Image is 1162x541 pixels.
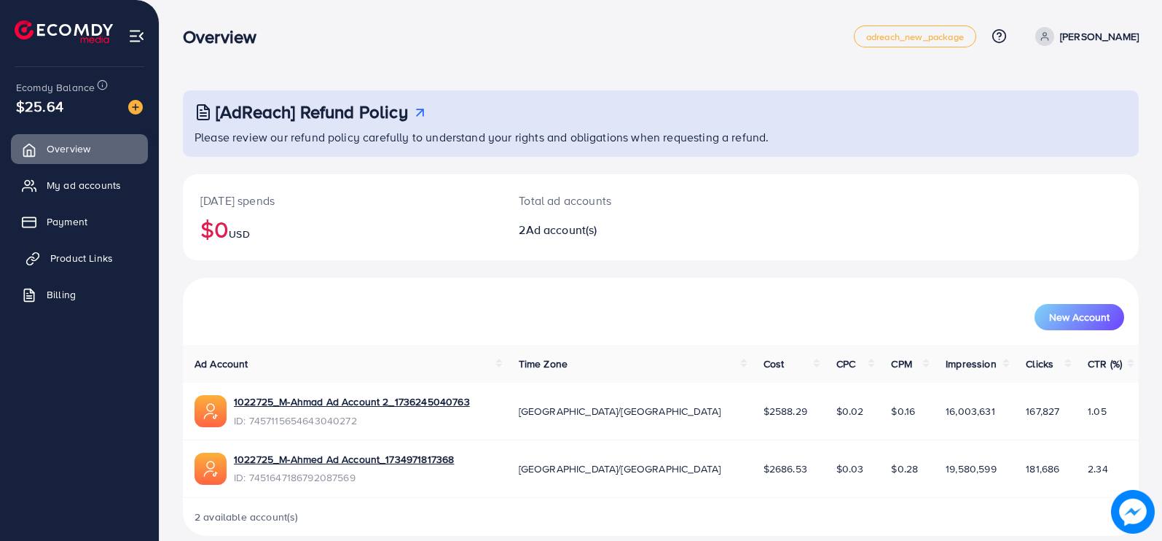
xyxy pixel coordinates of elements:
[16,96,63,117] span: $25.64
[519,462,721,476] span: [GEOGRAPHIC_DATA]/[GEOGRAPHIC_DATA]
[216,101,408,122] h3: [AdReach] Refund Policy
[234,470,454,485] span: ID: 7451647186792087569
[183,26,268,47] h3: Overview
[891,462,918,476] span: $0.28
[763,404,807,419] span: $2588.29
[526,222,597,238] span: Ad account(s)
[763,357,785,371] span: Cost
[1029,27,1139,46] a: [PERSON_NAME]
[195,453,227,485] img: ic-ads-acc.e4c84228.svg
[50,251,113,265] span: Product Links
[519,357,568,371] span: Time Zone
[47,287,76,302] span: Billing
[200,192,484,209] p: [DATE] spends
[1111,490,1155,534] img: image
[1088,404,1107,419] span: 1.05
[1088,462,1108,476] span: 2.34
[195,128,1130,146] p: Please review our refund policy carefully to understand your rights and obligations when requesti...
[128,100,143,114] img: image
[854,26,976,47] a: adreach_new_package
[11,171,148,200] a: My ad accounts
[47,178,121,192] span: My ad accounts
[11,207,148,236] a: Payment
[11,280,148,309] a: Billing
[229,227,249,241] span: USD
[47,141,90,156] span: Overview
[1060,28,1139,45] p: [PERSON_NAME]
[891,404,915,419] span: $0.16
[11,244,148,273] a: Product Links
[836,462,864,476] span: $0.03
[1026,404,1059,419] span: 167,827
[763,462,807,476] span: $2686.53
[946,462,997,476] span: 19,580,599
[195,395,227,427] img: ic-ads-acc.e4c84228.svg
[519,192,723,209] p: Total ad accounts
[234,413,470,428] span: ID: 7457115654643040272
[1035,304,1124,330] button: New Account
[234,452,454,467] a: 1022725_M-Ahmed Ad Account_1734971817368
[234,394,470,409] a: 1022725_M-Ahmad Ad Account 2_1736245040763
[47,214,87,229] span: Payment
[836,357,855,371] span: CPC
[946,357,997,371] span: Impression
[946,404,995,419] span: 16,003,631
[1026,357,1053,371] span: Clicks
[836,404,864,419] span: $0.02
[519,404,721,419] span: [GEOGRAPHIC_DATA]/[GEOGRAPHIC_DATA]
[1088,357,1122,371] span: CTR (%)
[891,357,911,371] span: CPM
[1049,312,1110,322] span: New Account
[15,20,113,43] img: logo
[1026,462,1059,476] span: 181,686
[11,134,148,163] a: Overview
[866,32,964,42] span: adreach_new_package
[519,223,723,237] h2: 2
[195,510,299,524] span: 2 available account(s)
[128,28,145,44] img: menu
[200,215,484,243] h2: $0
[195,357,248,371] span: Ad Account
[16,80,95,95] span: Ecomdy Balance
